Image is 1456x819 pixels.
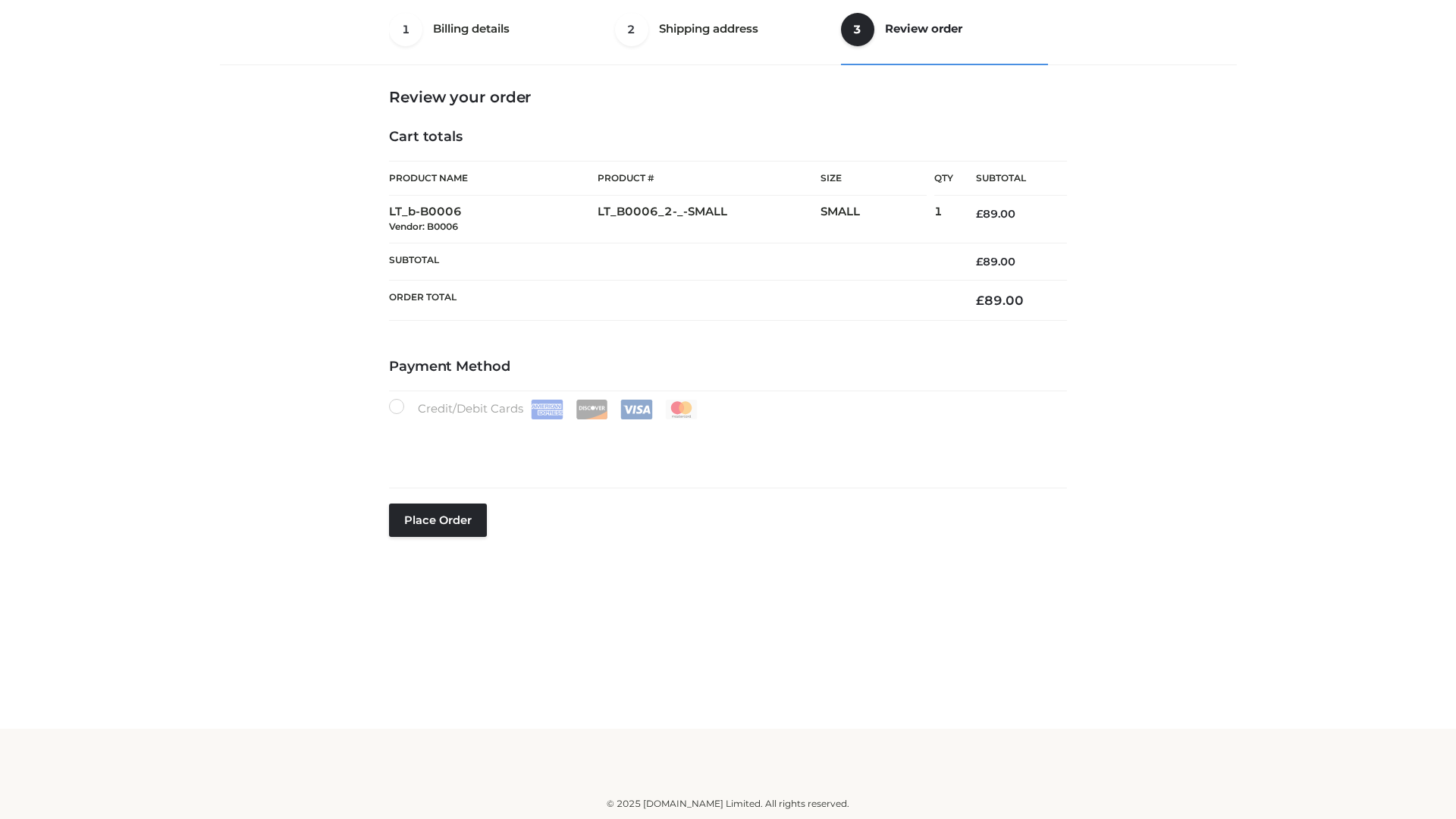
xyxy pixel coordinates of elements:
th: Size [821,162,927,196]
th: Order Total [389,281,953,321]
td: LT_b-B0006 [389,196,598,243]
h4: Cart totals [389,129,1067,146]
bdi: 89.00 [976,207,1015,221]
bdi: 89.00 [976,255,1015,268]
div: © 2025 [DOMAIN_NAME] Limited. All rights reserved. [225,796,1231,811]
td: SMALL [821,196,934,243]
img: Visa [620,400,653,419]
bdi: 89.00 [976,293,1024,308]
th: Subtotal [389,243,953,280]
h4: Payment Method [389,359,1067,375]
th: Product Name [389,161,598,196]
td: 1 [934,196,953,243]
h3: Review your order [389,88,1067,106]
th: Subtotal [953,162,1067,196]
span: £ [976,207,983,221]
button: Place order [389,504,487,537]
img: Amex [531,400,563,419]
span: £ [976,255,983,268]
small: Vendor: B0006 [389,221,458,232]
label: Credit/Debit Cards [389,399,699,419]
img: Mastercard [665,400,698,419]
iframe: Secure payment input frame [386,416,1064,472]
img: Discover [576,400,608,419]
span: £ [976,293,984,308]
th: Qty [934,161,953,196]
td: LT_B0006_2-_-SMALL [598,196,821,243]
th: Product # [598,161,821,196]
